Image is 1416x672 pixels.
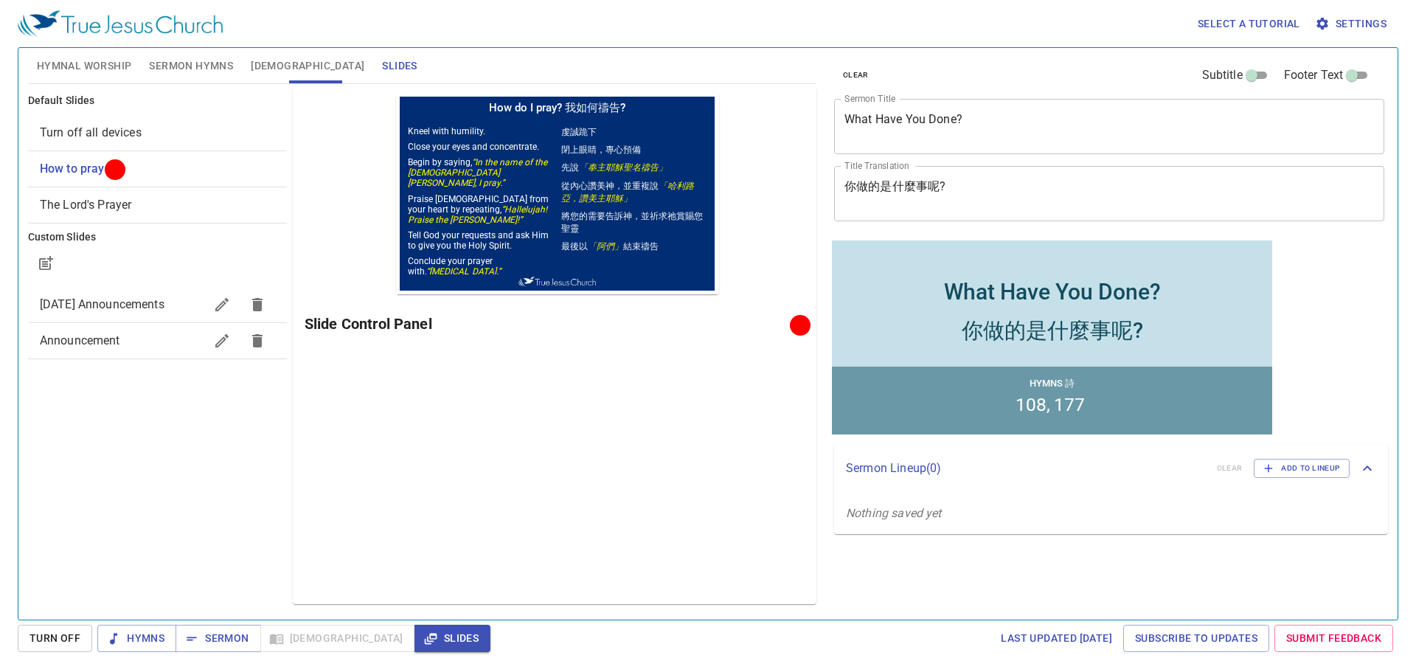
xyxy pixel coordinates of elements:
[12,137,157,158] p: Tell God your requests and ask Him to give you the Holy Spirit.
[37,57,132,75] span: Hymnal Worship
[1001,629,1112,648] span: Last updated [DATE]
[28,115,287,150] div: Turn off all devices
[12,64,151,95] em: “In the name of the [DEMOGRAPHIC_DATA][PERSON_NAME], I pray.”
[165,117,310,142] p: 將您的需要告訴神，並祈求祂賞賜您聖靈
[426,629,479,648] span: Slides
[1198,15,1300,33] span: Select a tutorial
[1135,629,1257,648] span: Subscribe to Updates
[187,629,249,648] span: Sermon
[122,184,201,194] img: True Jesus Church
[1286,629,1381,648] span: Submit Feedback
[1318,15,1386,33] span: Settings
[192,148,227,159] em: 「阿們」
[834,66,878,84] button: clear
[828,237,1276,438] iframe: from-child
[28,93,287,109] h6: Default Slides
[97,625,176,652] button: Hymns
[28,187,287,223] div: The Lord's Prayer
[40,162,105,176] span: [object Object]
[165,51,310,63] p: 閉上眼睛，專心預備
[28,287,287,322] div: [DATE] Announcements
[1254,459,1350,478] button: Add to Lineup
[149,57,233,75] span: Sermon Hymns
[4,4,319,26] h1: How do I pray? 我如何禱告?
[12,163,157,184] p: Conclude your prayer with,
[846,506,942,520] i: Nothing saved yet
[176,625,260,652] button: Sermon
[18,10,223,37] img: True Jesus Church
[1274,625,1393,652] a: Submit Feedback
[1263,462,1340,475] span: Add to Lineup
[40,125,142,139] span: [object Object]
[18,625,92,652] button: Turn Off
[30,173,105,184] em: “[MEDICAL_DATA].”
[29,629,80,648] span: Turn Off
[834,444,1388,493] div: Sermon Lineup(0)clearAdd to Lineup
[28,323,287,358] div: Announcement
[1284,66,1344,84] span: Footer Text
[40,198,132,212] span: [object Object]
[251,57,364,75] span: [DEMOGRAPHIC_DATA]
[165,148,310,160] p: 最後以 結束禱告
[12,64,157,95] p: Begin by saying,
[12,101,157,132] p: Praise [DEMOGRAPHIC_DATA] from your heart by repeating,
[995,625,1118,652] a: Last updated [DATE]
[305,312,795,336] h6: Slide Control Panel
[28,229,287,246] h6: Custom Slides
[165,88,298,111] em: 「哈利路亞，讚美主耶穌」
[1312,10,1392,38] button: Settings
[40,297,164,311] span: Tuesday Announcements
[844,112,1374,140] textarea: What Have You Done?
[843,69,869,82] span: clear
[165,87,310,112] p: 從內心讚美神，並重複說
[165,33,310,46] p: 虔誠跪下
[844,179,1374,207] textarea: 你做的是什麼事呢?
[846,460,1205,477] p: Sermon Lineup ( 0 )
[28,151,287,187] div: How to pray
[40,333,120,347] span: Announcement
[1192,10,1306,38] button: Select a tutorial
[12,49,157,59] p: Close your eyes and concentrate.
[165,69,310,81] p: 先說
[414,625,490,652] button: Slides
[12,33,157,44] p: Kneel with humility.
[183,69,271,80] em: 「奉主耶穌聖名禱告」
[12,111,151,132] em: “Hallelujah! Praise the [PERSON_NAME]!”
[1123,625,1269,652] a: Subscribe to Updates
[382,57,417,75] span: Slides
[1202,66,1243,84] span: Subtitle
[109,629,164,648] span: Hymns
